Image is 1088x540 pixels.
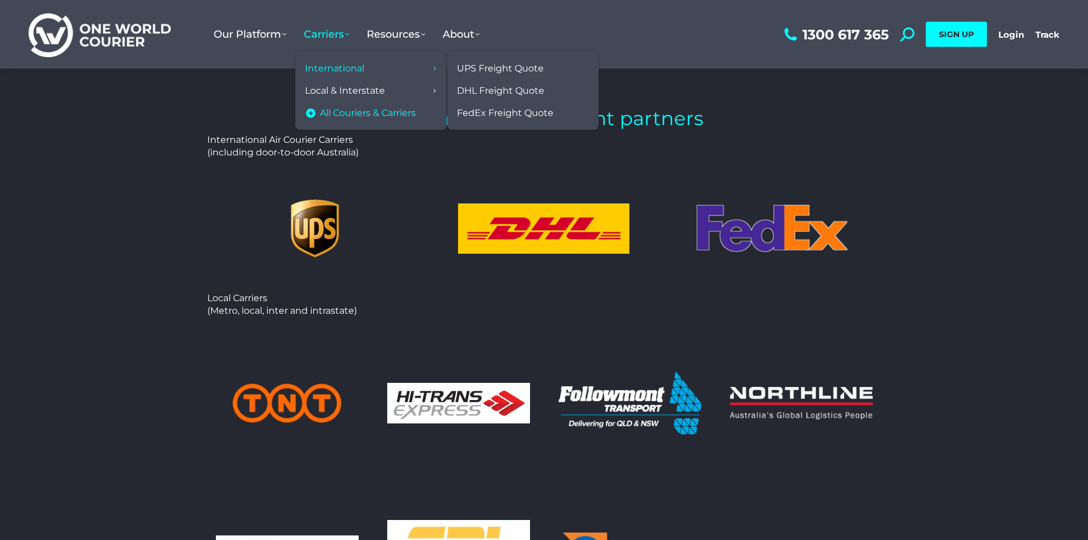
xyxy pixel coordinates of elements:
img: One World Courier [29,11,171,58]
span: Carriers [304,28,350,41]
p: Local Carriers (Metro, local, inter and intrastate) [207,292,881,318]
span: About [443,28,480,41]
span: All Couriers & Carriers [320,107,416,119]
img: Northline [730,387,873,420]
a: Carriers [295,17,358,52]
a: All Couriers & Carriers [301,102,441,125]
a: About [434,17,488,52]
span: DHL Freight Quote [457,85,544,97]
span: Our Platform [214,28,287,41]
a: 1300 617 365 [781,27,889,42]
a: FedEx Freight Quote [453,102,593,125]
span: SIGN UP [939,29,974,39]
span: International [305,63,364,75]
img: TNT logo Australian freight company [216,382,359,424]
a: Local & Interstate [301,80,441,102]
img: Followmont Transport Queensland [559,372,701,435]
span: UPS Freight Quote [457,63,544,75]
img: FedEx logo [686,203,858,254]
a: Track [1035,29,1059,40]
img: ups [272,191,358,266]
a: DHL Freight Quote [453,80,593,102]
a: Login [998,29,1024,40]
img: DHl logo [458,203,629,254]
a: UPS Freight Quote [453,58,593,80]
img: Hi Trans Express logo [387,383,530,423]
span: FedEx Freight Quote [457,107,553,119]
a: Resources [358,17,434,52]
p: International Air Courier Carriers (including door-to-door Australia) [207,134,881,159]
a: International [301,58,441,80]
a: Our Platform [205,17,295,52]
span: Local & Interstate [305,85,385,97]
a: SIGN UP [926,22,987,47]
span: Resources [367,28,425,41]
